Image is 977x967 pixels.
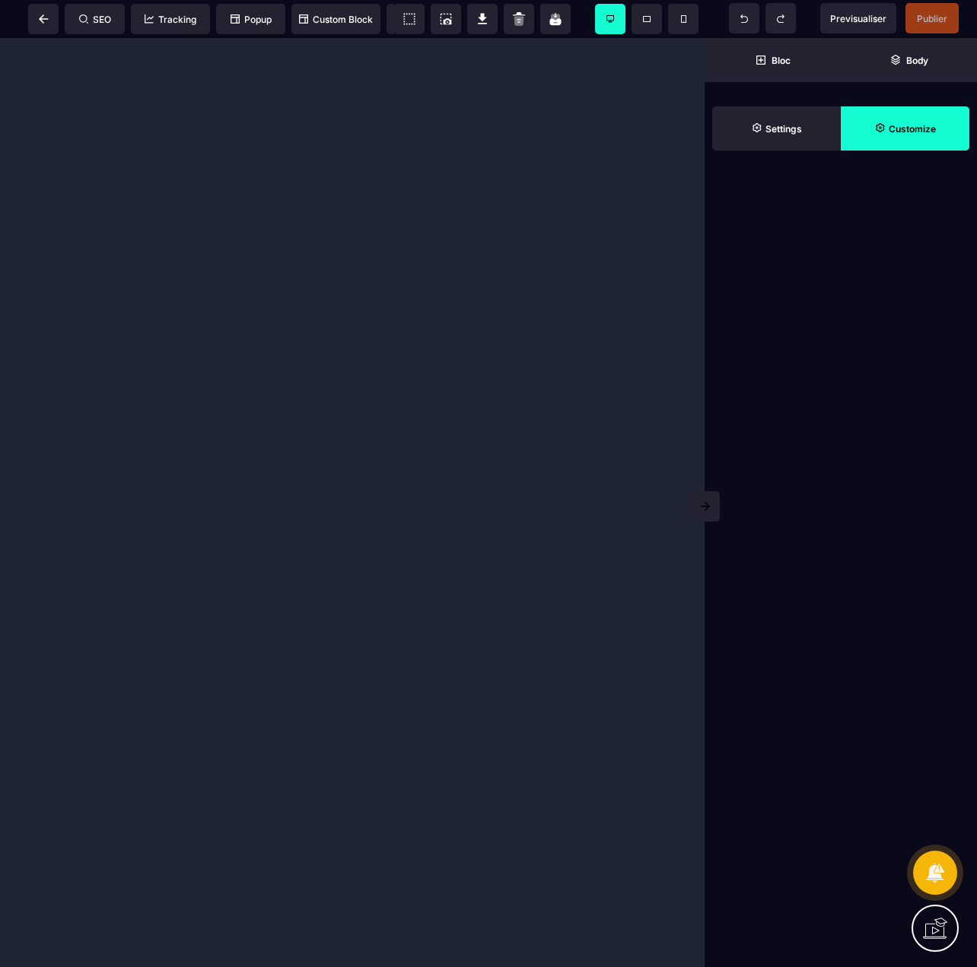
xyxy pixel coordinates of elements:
[231,14,272,25] span: Popup
[820,3,896,33] span: Preview
[712,106,841,151] span: Settings
[705,38,841,82] span: Open Blocks
[772,55,791,66] strong: Bloc
[145,14,196,25] span: Tracking
[906,55,928,66] strong: Body
[79,14,111,25] span: SEO
[917,13,947,24] span: Publier
[299,14,373,25] span: Custom Block
[830,13,886,24] span: Previsualiser
[889,123,936,135] strong: Customize
[765,123,802,135] strong: Settings
[431,4,461,34] span: Screenshot
[841,106,969,151] span: Open Style Manager
[394,4,425,34] span: View components
[841,38,977,82] span: Open Layer Manager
